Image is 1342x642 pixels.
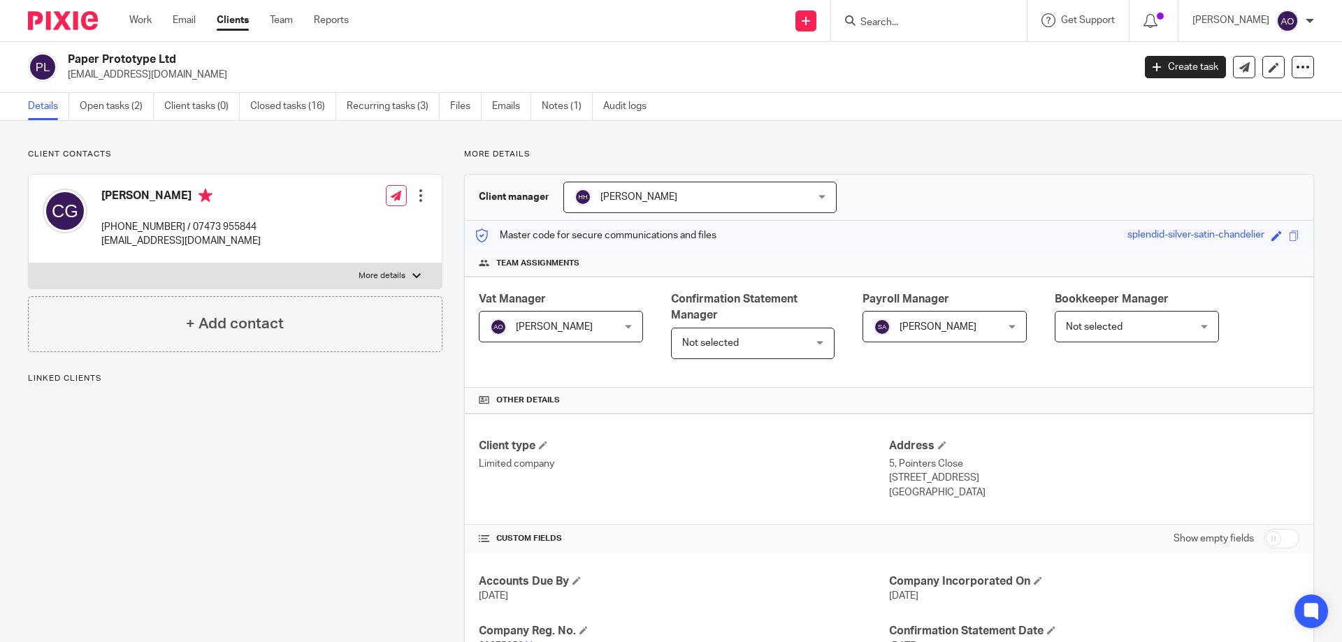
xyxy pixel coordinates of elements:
[199,189,212,203] i: Primary
[496,395,560,406] span: Other details
[464,149,1314,160] p: More details
[347,93,440,120] a: Recurring tasks (3)
[1061,15,1115,25] span: Get Support
[479,591,508,601] span: [DATE]
[1276,10,1299,32] img: svg%3E
[492,93,531,120] a: Emails
[101,220,261,234] p: [PHONE_NUMBER] / 07473 955844
[889,486,1299,499] p: [GEOGRAPHIC_DATA]
[542,93,593,120] a: Notes (1)
[889,457,1299,471] p: 5, Pointers Close
[450,93,482,120] a: Files
[1066,322,1123,332] span: Not selected
[479,190,549,204] h3: Client manager
[80,93,154,120] a: Open tasks (2)
[496,258,579,269] span: Team assignments
[575,189,591,205] img: svg%3E
[874,319,890,335] img: svg%3E
[101,234,261,248] p: [EMAIL_ADDRESS][DOMAIN_NAME]
[1145,56,1226,78] a: Create task
[682,338,739,348] span: Not selected
[859,17,985,29] input: Search
[900,322,976,332] span: [PERSON_NAME]
[475,228,716,242] p: Master code for secure communications and files
[43,189,87,233] img: svg%3E
[28,373,442,384] p: Linked clients
[479,293,546,305] span: Vat Manager
[1192,13,1269,27] p: [PERSON_NAME]
[603,93,657,120] a: Audit logs
[479,624,889,639] h4: Company Reg. No.
[479,533,889,544] h4: CUSTOM FIELDS
[863,293,949,305] span: Payroll Manager
[270,13,293,27] a: Team
[479,574,889,589] h4: Accounts Due By
[359,270,405,282] p: More details
[479,439,889,453] h4: Client type
[1127,228,1264,244] div: splendid-silver-satin-chandelier
[889,574,1299,589] h4: Company Incorporated On
[889,591,918,601] span: [DATE]
[129,13,152,27] a: Work
[479,457,889,471] p: Limited company
[28,93,69,120] a: Details
[314,13,349,27] a: Reports
[164,93,240,120] a: Client tasks (0)
[28,149,442,160] p: Client contacts
[1174,532,1254,546] label: Show empty fields
[68,52,913,67] h2: Paper Prototype Ltd
[600,192,677,202] span: [PERSON_NAME]
[173,13,196,27] a: Email
[28,52,57,82] img: svg%3E
[68,68,1124,82] p: [EMAIL_ADDRESS][DOMAIN_NAME]
[671,293,798,321] span: Confirmation Statement Manager
[1055,293,1169,305] span: Bookkeeper Manager
[889,439,1299,453] h4: Address
[889,624,1299,639] h4: Confirmation Statement Date
[28,11,98,30] img: Pixie
[490,319,507,335] img: svg%3E
[516,322,593,332] span: [PERSON_NAME]
[889,471,1299,485] p: [STREET_ADDRESS]
[250,93,336,120] a: Closed tasks (16)
[101,189,261,206] h4: [PERSON_NAME]
[186,313,284,335] h4: + Add contact
[217,13,249,27] a: Clients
